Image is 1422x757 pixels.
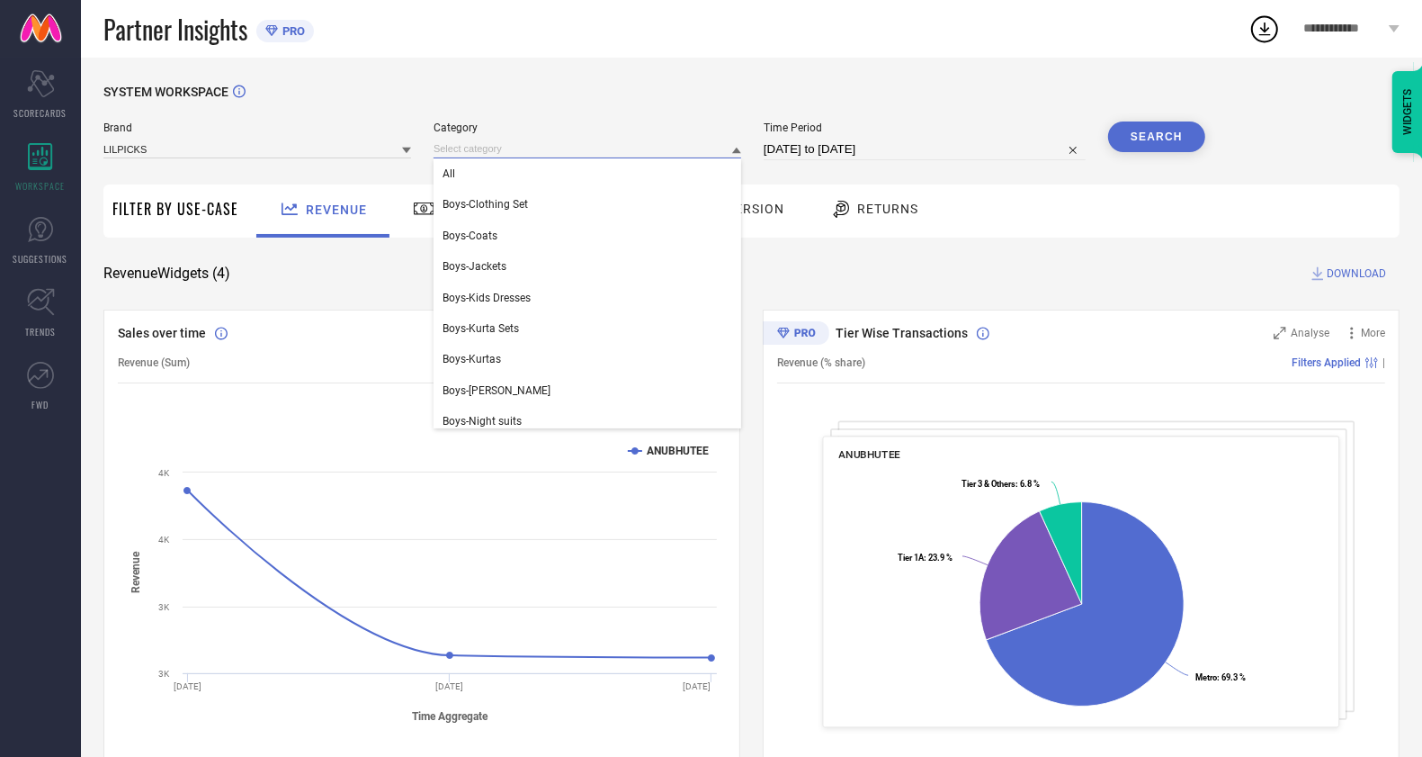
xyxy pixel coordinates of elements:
span: Time Period [764,122,1086,134]
text: [DATE] [436,681,464,691]
span: Boys-Night suits [443,415,522,428]
div: Boys-Jackets [434,251,741,282]
div: Open download list [1248,13,1281,45]
text: 4K [158,468,170,478]
div: All [434,158,741,189]
span: Filter By Use-Case [112,198,238,220]
text: 3K [158,669,170,679]
svg: Zoom [1274,327,1286,339]
text: [DATE] [174,681,201,691]
text: : 6.8 % [961,479,1040,489]
text: ANUBHUTEE [647,445,709,457]
div: Boys-Kurta Sets [434,313,741,344]
span: | [1382,356,1385,369]
span: Boys-Kids Dresses [443,292,531,304]
tspan: Revenue [130,551,143,593]
span: TRENDS [25,325,56,338]
span: All [443,167,455,180]
span: Boys-Kurtas [443,353,501,365]
span: Filters Applied [1292,356,1361,369]
span: Returns [857,202,918,216]
tspan: Time Aggregate [412,709,488,722]
span: Boys-Clothing Set [443,198,528,211]
text: 3K [158,602,170,612]
span: DOWNLOAD [1327,265,1386,283]
text: : 69.3 % [1196,672,1247,682]
span: Boys-Jackets [443,260,506,273]
span: Revenue (% share) [777,356,865,369]
span: FWD [32,398,49,411]
span: Boys-Coats [443,230,497,242]
span: Tier Wise Transactions [836,326,968,340]
span: Partner Insights [103,11,247,48]
div: Boys-Clothing Set [434,189,741,220]
div: Boys-Coats [434,221,741,251]
span: Boys-Kurta Sets [443,322,519,335]
tspan: Metro [1196,672,1218,682]
span: SUGGESTIONS [13,252,68,266]
span: Category [434,122,741,134]
span: More [1361,327,1385,339]
span: ANUBHUTEE [839,448,901,461]
span: Boys-[PERSON_NAME] [443,384,550,397]
text: 4K [158,535,170,545]
tspan: Tier 3 & Others [961,479,1015,489]
span: Revenue (Sum) [118,356,190,369]
div: Premium [763,321,829,348]
span: Analyse [1291,327,1329,339]
span: Revenue [306,203,367,217]
input: Select time period [764,139,1086,160]
span: WORKSPACE [16,179,66,193]
span: Revenue Widgets ( 4 ) [103,265,230,283]
span: Brand [103,122,411,134]
text: [DATE] [683,681,711,691]
div: Boys-Kids Dresses [434,283,741,313]
div: Boys-Kurtas [434,344,741,374]
button: Search [1108,122,1205,152]
div: Boys-Night suits [434,406,741,437]
tspan: Tier 1A [898,553,925,563]
span: PRO [278,24,305,38]
text: : 23.9 % [898,553,952,563]
div: Boys-Nehru Jackets [434,375,741,406]
span: SYSTEM WORKSPACE [103,85,228,99]
input: Select category [434,140,741,158]
span: SCORECARDS [14,106,67,120]
span: Sales over time [118,326,206,340]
